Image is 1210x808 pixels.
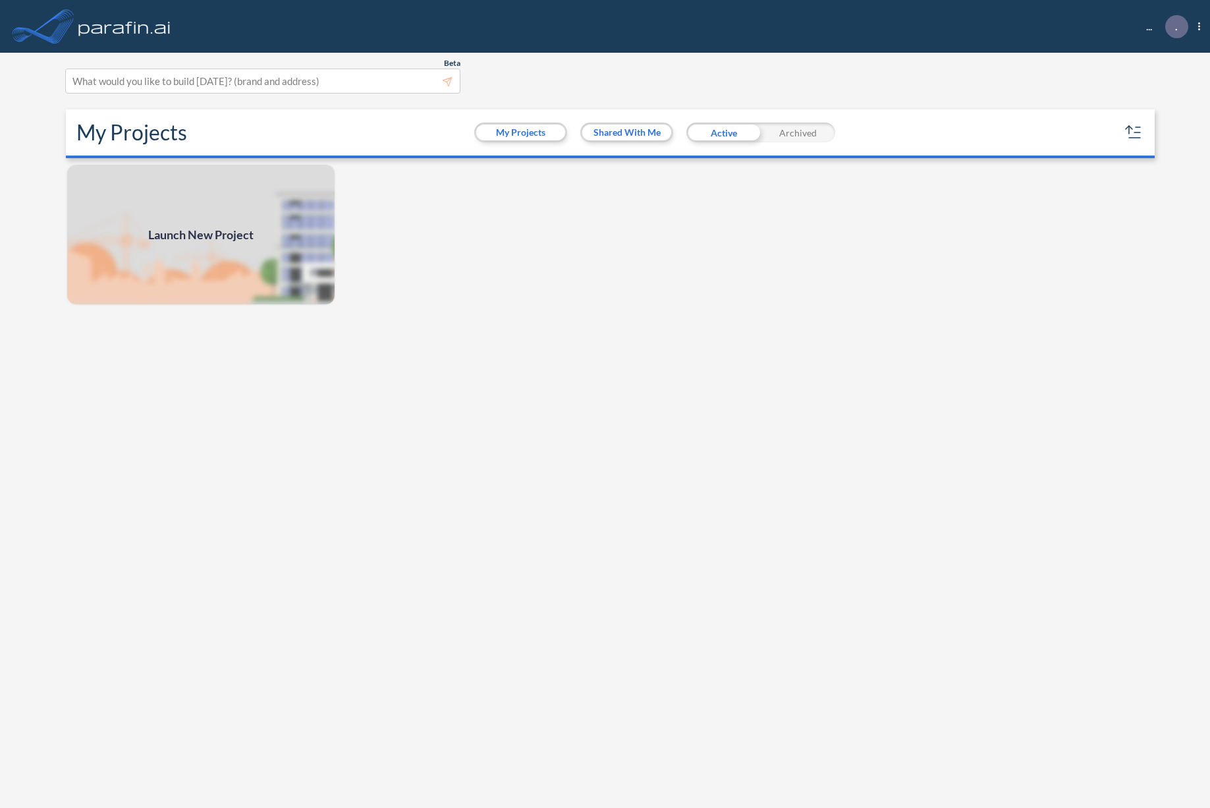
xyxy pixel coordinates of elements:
[148,226,254,244] span: Launch New Project
[686,123,761,142] div: Active
[66,163,336,306] a: Launch New Project
[66,163,336,306] img: add
[761,123,835,142] div: Archived
[582,125,671,140] button: Shared With Me
[444,58,460,69] span: Beta
[1126,15,1200,38] div: ...
[76,13,173,40] img: logo
[476,125,565,140] button: My Projects
[1175,20,1178,32] p: .
[76,120,187,145] h2: My Projects
[1123,122,1144,143] button: sort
